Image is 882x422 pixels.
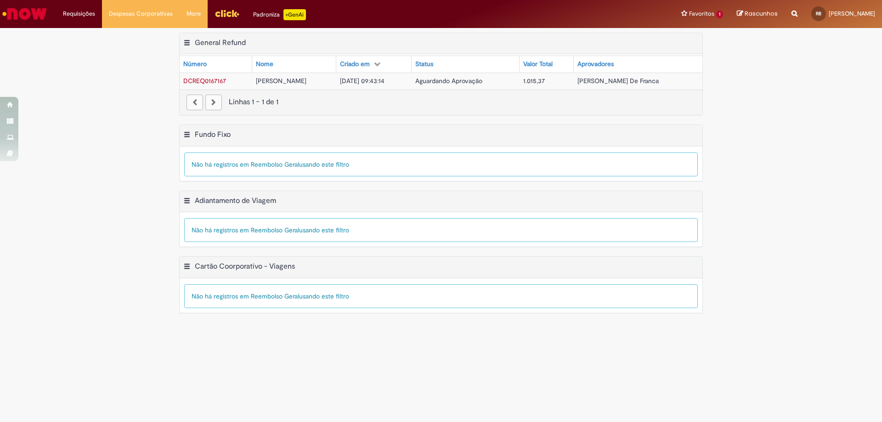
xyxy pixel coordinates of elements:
button: Cartão Coorporativo - Viagens Menu de contexto [183,262,191,274]
span: RB [816,11,821,17]
a: Rascunhos [737,10,778,18]
h2: Adiantamento de Viagem [195,196,276,205]
span: [PERSON_NAME] De Franca [577,77,659,85]
span: Favoritos [689,9,714,18]
h2: Fundo Fixo [195,130,231,139]
span: More [187,9,201,18]
img: click_logo_yellow_360x200.png [215,6,239,20]
div: Status [415,60,433,69]
div: Criado em [340,60,370,69]
span: [PERSON_NAME] [256,77,306,85]
div: Valor Total [523,60,553,69]
div: Não há registros em Reembolso Geral [184,152,698,176]
span: Rascunhos [745,9,778,18]
span: [DATE] 09:43:14 [340,77,384,85]
h2: Cartão Coorporativo - Viagens [195,262,295,271]
div: Nome [256,60,273,69]
span: Requisições [63,9,95,18]
a: Abrir Registro: DCREQ0167167 [183,77,226,85]
span: usando este filtro [299,292,349,300]
div: Não há registros em Reembolso Geral [184,284,698,308]
span: 1.015,37 [523,77,545,85]
span: usando este filtro [299,160,349,169]
button: Adiantamento de Viagem Menu de contexto [183,196,191,208]
span: usando este filtro [299,226,349,234]
div: Aprovadores [577,60,614,69]
div: Linhas 1 − 1 de 1 [187,97,695,107]
button: Fundo Fixo Menu de contexto [183,130,191,142]
span: Despesas Corporativas [109,9,173,18]
span: [PERSON_NAME] [829,10,875,17]
button: General Refund Menu de contexto [183,38,191,50]
h2: General Refund [195,38,246,47]
nav: paginação [180,90,702,115]
div: Número [183,60,207,69]
p: +GenAi [283,9,306,20]
span: DCREQ0167167 [183,77,226,85]
span: Aguardando Aprovação [415,77,482,85]
img: ServiceNow [1,5,48,23]
span: 1 [716,11,723,18]
div: Padroniza [253,9,306,20]
div: Não há registros em Reembolso Geral [184,218,698,242]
